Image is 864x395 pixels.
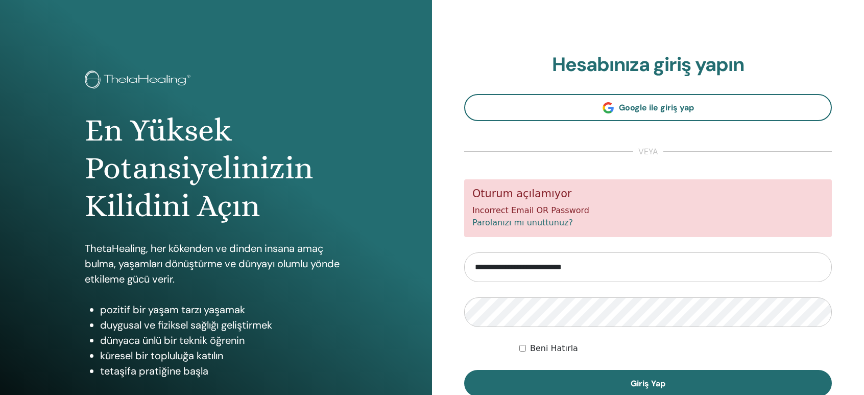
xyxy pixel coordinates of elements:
[100,317,347,333] li: duygusal ve fiziksel sağlığı geliştirmek
[472,188,824,200] h5: Oturum açılamıyor
[619,102,694,113] span: Google ile giriş yap
[100,363,347,379] li: tetaşifa pratiğine başla
[472,218,573,227] a: Parolanızı mı unuttunuz?
[530,342,578,355] label: Beni Hatırla
[631,378,665,389] span: Giriş Yap
[464,179,832,237] div: Incorrect Email OR Password
[633,146,663,158] span: veya
[519,342,832,355] div: Keep me authenticated indefinitely or until I manually logout
[100,348,347,363] li: küresel bir topluluğa katılın
[100,333,347,348] li: dünyaca ünlü bir teknik öğrenin
[464,53,832,77] h2: Hesabınıza giriş yapın
[464,94,832,121] a: Google ile giriş yap
[85,111,347,225] h1: En Yüksek Potansiyelinizin Kilidini Açın
[85,241,347,287] p: ThetaHealing, her kökenden ve dinden insana amaç bulma, yaşamları dönüştürme ve dünyayı olumlu yö...
[100,302,347,317] li: pozitif bir yaşam tarzı yaşamak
